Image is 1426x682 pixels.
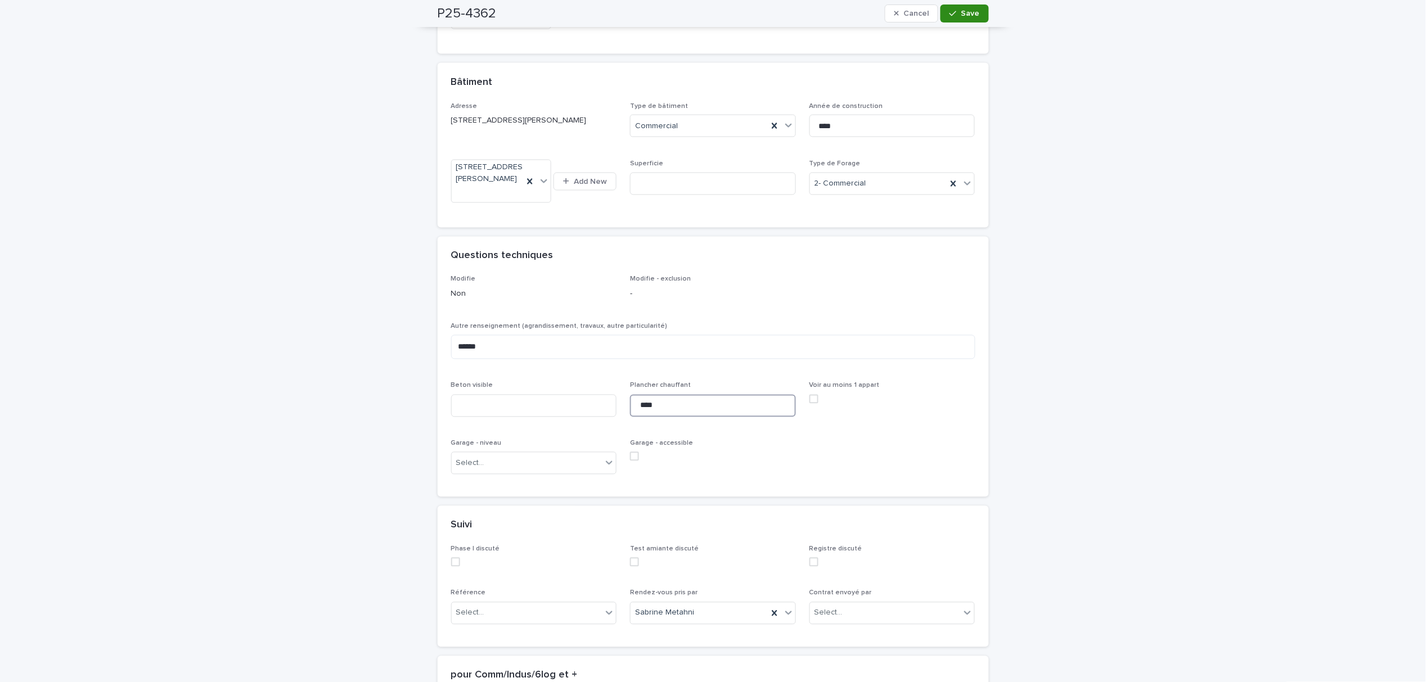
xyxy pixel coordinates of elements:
span: Beton visible [451,382,493,389]
span: Registre discuté [809,546,862,553]
h2: pour Comm/Indus/6log et + [451,670,578,682]
h2: Suivi [451,520,473,532]
span: Commercial [635,120,678,132]
span: Référence [451,590,486,597]
span: Superficie [630,160,663,167]
span: Save [961,10,980,17]
h2: P25-4362 [438,6,497,22]
span: Garage - niveau [451,440,502,447]
div: Select... [456,458,484,469]
span: 2- Commercial [815,178,866,189]
div: Select... [456,607,484,619]
span: Sabrine Metahni [635,607,694,619]
span: Rendez-vous pris par [630,590,698,597]
span: Plancher chauffant [630,382,691,389]
span: Contrat envoyé par [809,590,872,597]
span: Cancel [903,10,929,17]
span: Année de construction [809,103,883,110]
span: Autre renseignement (agrandissement, travaux, autre particularité) [451,323,668,330]
span: Type de bâtiment [630,103,688,110]
h2: Bâtiment [451,76,493,89]
button: Save [941,4,988,22]
span: Modifie [451,276,476,283]
button: Add New [554,173,617,191]
span: Phase I discuté [451,546,500,553]
span: Adresse [451,103,478,110]
h2: Questions techniques [451,250,554,263]
span: Voir au moins 1 appart [809,382,880,389]
button: Cancel [885,4,939,22]
span: Garage - accessible [630,440,693,447]
div: Select... [815,607,843,619]
span: Test amiante discuté [630,546,699,553]
span: Add New [574,178,607,186]
span: [STREET_ADDRESS][PERSON_NAME] [456,161,530,185]
p: [STREET_ADDRESS][PERSON_NAME] [451,115,617,127]
span: Modifie - exclusion [630,276,691,283]
p: Non [451,288,617,300]
p: - [630,288,796,300]
span: Type de Forage [809,160,861,167]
